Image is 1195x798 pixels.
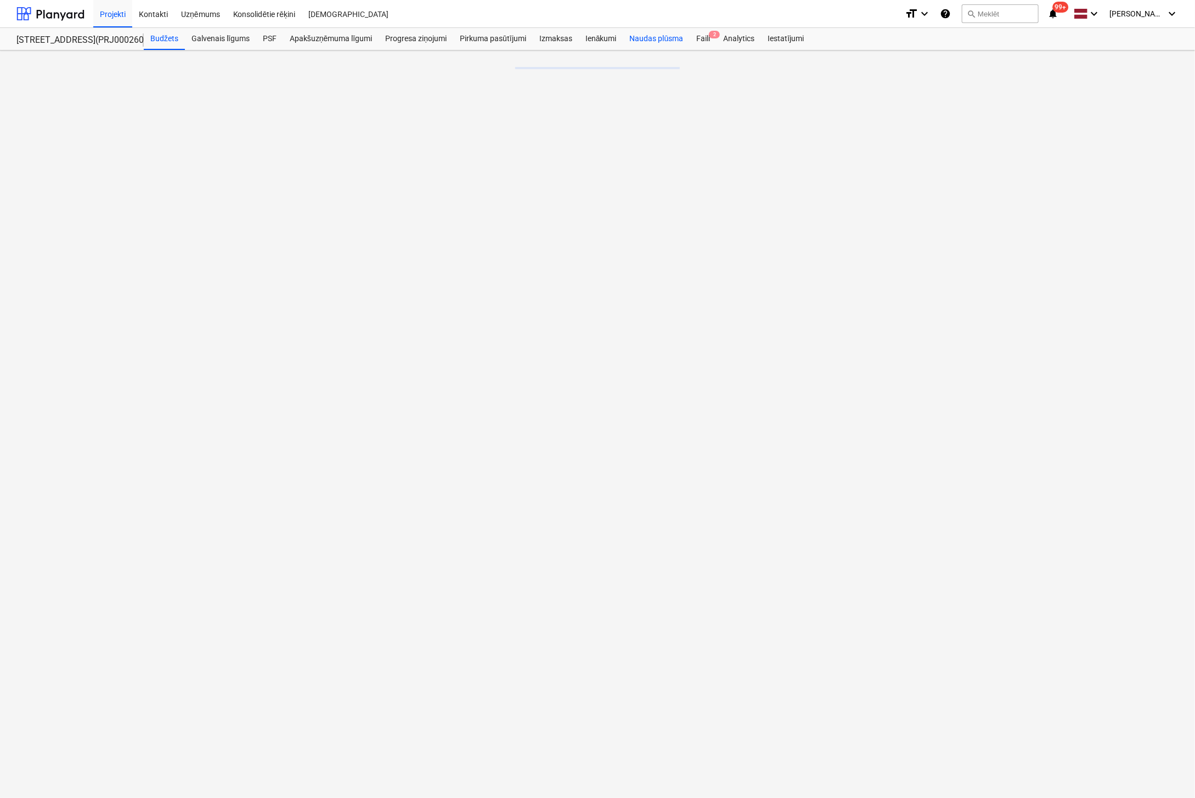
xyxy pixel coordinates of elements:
a: Naudas plūsma [623,28,690,50]
a: Faili2 [690,28,717,50]
span: [PERSON_NAME] [1109,9,1164,18]
a: Apakšuzņēmuma līgumi [283,28,379,50]
div: Faili [690,28,717,50]
a: Ienākumi [579,28,623,50]
i: notifications [1047,7,1058,20]
span: search [967,9,976,18]
a: Iestatījumi [761,28,810,50]
i: Zināšanu pamats [940,7,951,20]
i: keyboard_arrow_down [1087,7,1101,20]
a: Progresa ziņojumi [379,28,453,50]
a: Pirkuma pasūtījumi [453,28,533,50]
a: PSF [256,28,283,50]
i: keyboard_arrow_down [918,7,931,20]
iframe: Chat Widget [1140,745,1195,798]
i: format_size [905,7,918,20]
button: Meklēt [962,4,1039,23]
a: Budžets [144,28,185,50]
div: [STREET_ADDRESS](PRJ0002600) 2601946 [16,35,131,46]
span: 99+ [1053,2,1069,13]
i: keyboard_arrow_down [1165,7,1179,20]
a: Galvenais līgums [185,28,256,50]
span: 2 [709,31,720,38]
a: Analytics [717,28,761,50]
a: Izmaksas [533,28,579,50]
